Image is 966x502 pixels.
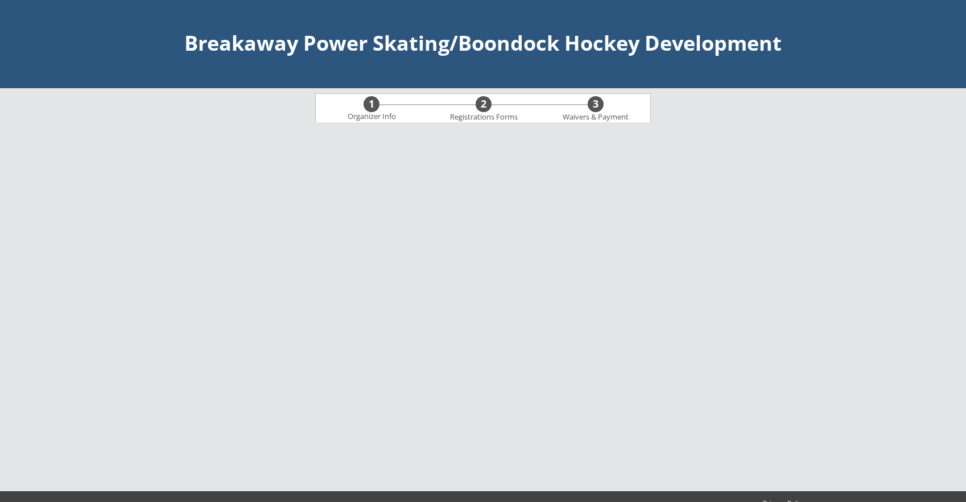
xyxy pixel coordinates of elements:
[11,33,955,54] div: Breakaway Power Skating/Boondock Hockey Development
[476,98,492,110] div: 2
[588,98,604,110] div: 3
[556,113,635,122] div: Waivers & Payment
[444,113,523,122] div: Registrations Forms
[364,98,379,110] div: 1
[340,112,403,121] div: Organizer Info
